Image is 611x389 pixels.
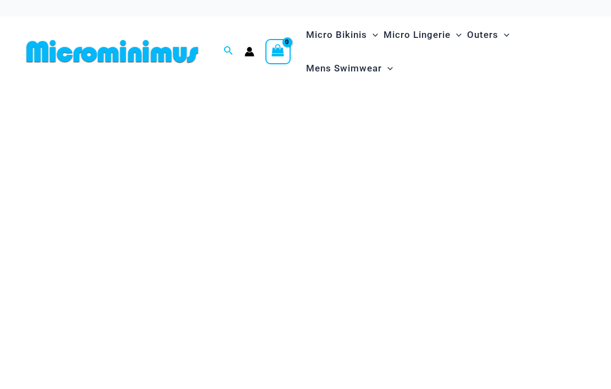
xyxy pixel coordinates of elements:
[498,21,509,49] span: Menu Toggle
[22,39,203,64] img: MM SHOP LOGO FLAT
[464,18,512,52] a: OutersMenu ToggleMenu Toggle
[303,18,381,52] a: Micro BikinisMenu ToggleMenu Toggle
[303,52,396,85] a: Mens SwimwearMenu ToggleMenu Toggle
[302,16,589,87] nav: Site Navigation
[467,21,498,49] span: Outers
[382,54,393,82] span: Menu Toggle
[384,21,451,49] span: Micro Lingerie
[224,45,234,58] a: Search icon link
[451,21,462,49] span: Menu Toggle
[367,21,378,49] span: Menu Toggle
[381,18,464,52] a: Micro LingerieMenu ToggleMenu Toggle
[265,39,291,64] a: View Shopping Cart, empty
[306,54,382,82] span: Mens Swimwear
[245,47,254,57] a: Account icon link
[306,21,367,49] span: Micro Bikinis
